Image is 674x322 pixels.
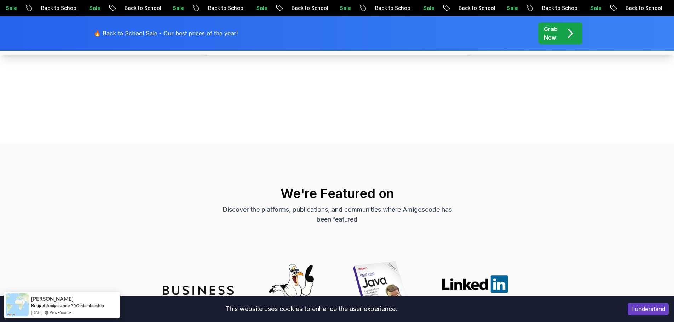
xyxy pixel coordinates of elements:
[554,5,602,12] p: Back to School
[185,5,207,12] p: Sale
[53,5,101,12] p: Back to School
[137,5,185,12] p: Back to School
[5,301,617,317] div: This website uses cookies to enhance the user experience.
[31,296,74,302] span: [PERSON_NAME]
[163,286,234,308] img: partner_insider
[387,5,435,12] p: Back to School
[519,5,541,12] p: Sale
[50,309,71,315] a: ProveSource
[94,29,238,37] p: 🔥 Back to School Sale - Our best prices of the year!
[46,303,104,308] a: Amigoscode PRO Membership
[628,303,669,315] button: Accept cookies
[471,5,519,12] p: Back to School
[18,5,40,12] p: Sale
[352,5,374,12] p: Sale
[90,186,585,200] h2: We're Featured on
[218,205,456,224] p: Discover the platforms, publications, and communities where Amigoscode has been featured
[6,293,29,316] img: provesource social proof notification image
[544,25,558,42] p: Grab Now
[435,5,458,12] p: Sale
[220,5,268,12] p: Back to School
[304,5,352,12] p: Back to School
[31,303,46,308] span: Bought
[441,275,512,318] img: partner_linkedin
[602,5,625,12] p: Sale
[268,5,291,12] p: Sale
[31,309,42,315] span: [DATE]
[101,5,124,12] p: Sale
